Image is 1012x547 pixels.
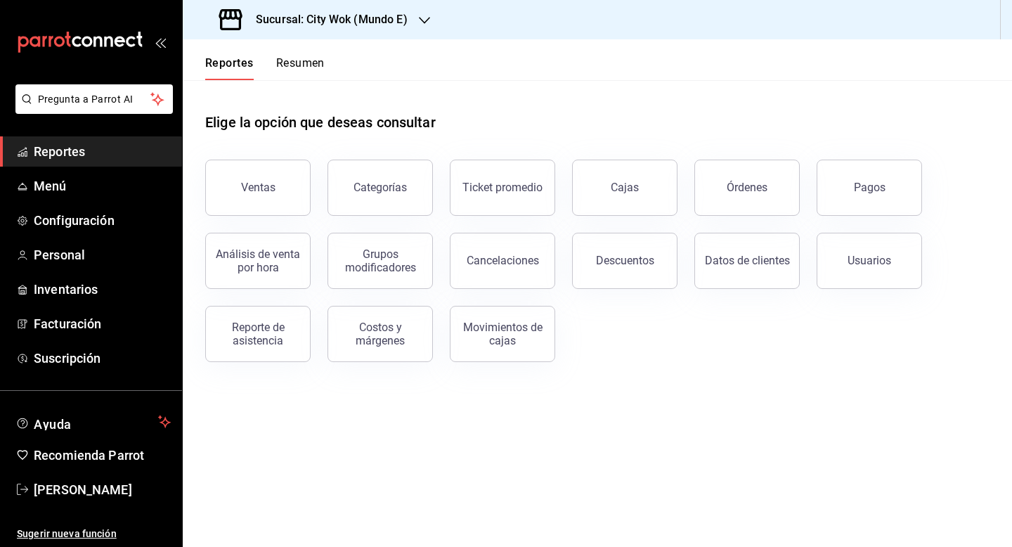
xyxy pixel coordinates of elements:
[17,527,171,541] span: Sugerir nueva función
[214,321,301,347] div: Reporte de asistencia
[205,56,254,80] button: Reportes
[34,349,171,368] span: Suscripción
[459,321,546,347] div: Movimientos de cajas
[353,181,407,194] div: Categorías
[276,56,325,80] button: Resumen
[572,160,677,216] button: Cajas
[34,314,171,333] span: Facturación
[327,233,433,289] button: Grupos modificadores
[327,160,433,216] button: Categorías
[38,92,151,107] span: Pregunta a Parrot AI
[694,160,800,216] button: Órdenes
[848,254,891,267] div: Usuarios
[596,254,654,267] div: Descuentos
[327,306,433,362] button: Costos y márgenes
[214,247,301,274] div: Análisis de venta por hora
[205,306,311,362] button: Reporte de asistencia
[572,233,677,289] button: Descuentos
[727,181,767,194] div: Órdenes
[34,142,171,161] span: Reportes
[245,11,408,28] h3: Sucursal: City Wok (Mundo E)
[205,56,325,80] div: navigation tabs
[34,280,171,299] span: Inventarios
[155,37,166,48] button: open_drawer_menu
[34,176,171,195] span: Menú
[450,233,555,289] button: Cancelaciones
[817,160,922,216] button: Pagos
[10,102,173,117] a: Pregunta a Parrot AI
[337,321,424,347] div: Costos y márgenes
[205,112,436,133] h1: Elige la opción que deseas consultar
[241,181,275,194] div: Ventas
[34,245,171,264] span: Personal
[34,446,171,465] span: Recomienda Parrot
[34,413,153,430] span: Ayuda
[611,181,639,194] div: Cajas
[450,160,555,216] button: Ticket promedio
[817,233,922,289] button: Usuarios
[694,233,800,289] button: Datos de clientes
[34,480,171,499] span: [PERSON_NAME]
[854,181,885,194] div: Pagos
[462,181,543,194] div: Ticket promedio
[705,254,790,267] div: Datos de clientes
[337,247,424,274] div: Grupos modificadores
[205,160,311,216] button: Ventas
[34,211,171,230] span: Configuración
[15,84,173,114] button: Pregunta a Parrot AI
[467,254,539,267] div: Cancelaciones
[205,233,311,289] button: Análisis de venta por hora
[450,306,555,362] button: Movimientos de cajas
